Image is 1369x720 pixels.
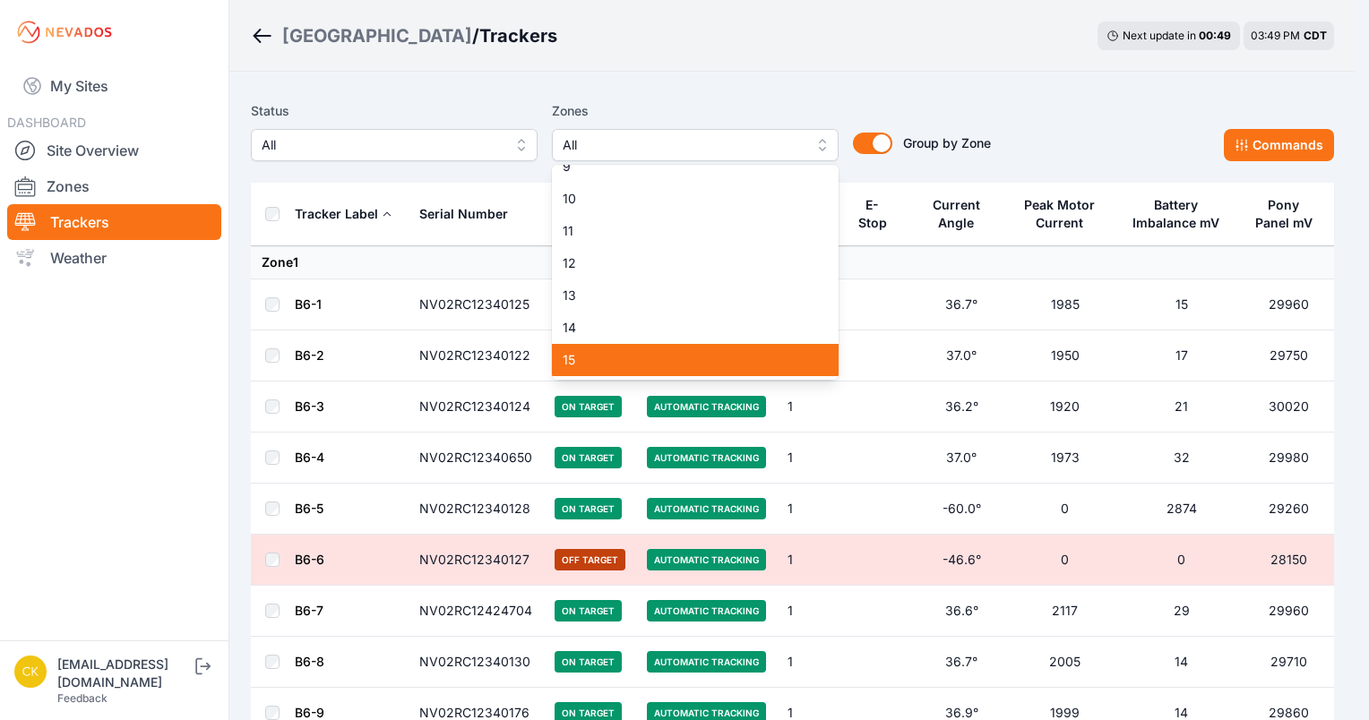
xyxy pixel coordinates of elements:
[552,165,839,380] div: All
[563,134,803,156] span: All
[563,254,806,272] span: 12
[563,319,806,337] span: 14
[552,129,839,161] button: All
[563,351,806,369] span: 15
[563,222,806,240] span: 11
[563,287,806,304] span: 13
[563,158,806,176] span: 9
[563,190,806,208] span: 10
